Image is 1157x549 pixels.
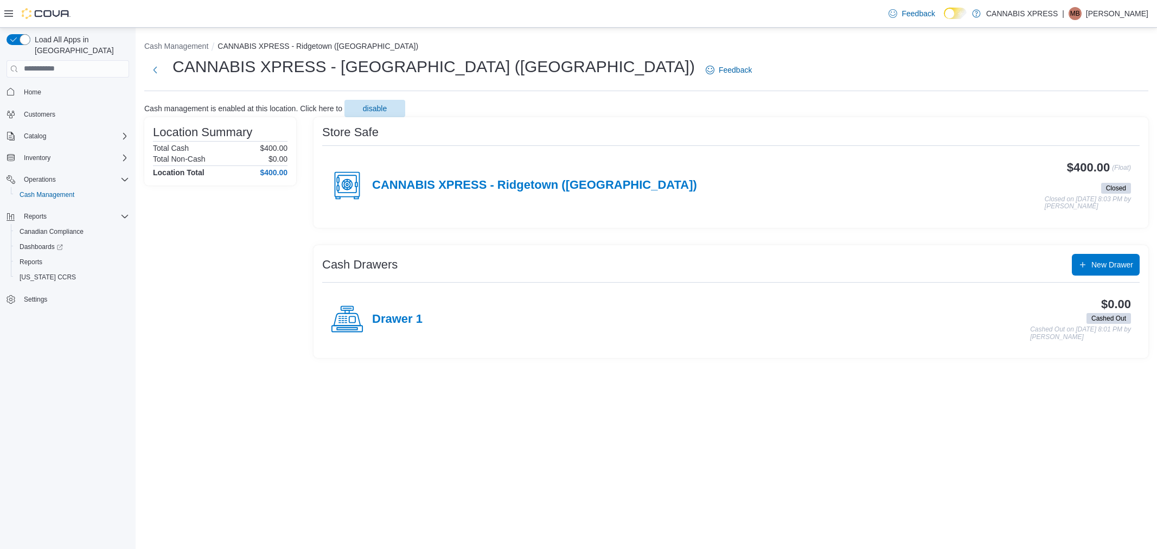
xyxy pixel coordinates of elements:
[24,175,56,184] span: Operations
[372,312,423,327] h4: Drawer 1
[20,242,63,251] span: Dashboards
[24,154,50,162] span: Inventory
[1062,7,1064,20] p: |
[24,295,47,304] span: Settings
[1086,313,1131,324] span: Cashed Out
[20,130,129,143] span: Catalog
[15,256,47,269] a: Reports
[144,42,208,50] button: Cash Management
[2,150,133,165] button: Inventory
[2,172,133,187] button: Operations
[20,86,46,99] a: Home
[20,107,129,121] span: Customers
[15,271,129,284] span: Washington CCRS
[363,103,387,114] span: disable
[24,132,46,141] span: Catalog
[144,41,1148,54] nav: An example of EuiBreadcrumbs
[15,188,79,201] a: Cash Management
[719,65,752,75] span: Feedback
[11,239,133,254] a: Dashboards
[1072,254,1140,276] button: New Drawer
[15,225,88,238] a: Canadian Compliance
[7,80,129,336] nav: Complex example
[344,100,405,117] button: disable
[20,258,42,266] span: Reports
[24,212,47,221] span: Reports
[15,271,80,284] a: [US_STATE] CCRS
[1069,7,1082,20] div: Maggie Baillargeon
[1030,326,1131,341] p: Cashed Out on [DATE] 8:01 PM by [PERSON_NAME]
[1112,161,1131,181] p: (Float)
[2,129,133,144] button: Catalog
[260,168,287,177] h4: $400.00
[20,108,60,121] a: Customers
[1070,7,1080,20] span: MB
[11,254,133,270] button: Reports
[986,7,1058,20] p: CANNABIS XPRESS
[20,85,129,99] span: Home
[15,240,129,253] span: Dashboards
[944,19,944,20] span: Dark Mode
[322,258,398,271] h3: Cash Drawers
[1101,183,1131,194] span: Closed
[20,292,129,306] span: Settings
[20,151,129,164] span: Inventory
[20,273,76,282] span: [US_STATE] CCRS
[1067,161,1110,174] h3: $400.00
[1106,183,1126,193] span: Closed
[2,291,133,307] button: Settings
[902,8,935,19] span: Feedback
[20,210,129,223] span: Reports
[20,151,55,164] button: Inventory
[144,59,166,81] button: Next
[24,110,55,119] span: Customers
[15,256,129,269] span: Reports
[11,270,133,285] button: [US_STATE] CCRS
[269,155,287,163] p: $0.00
[153,155,206,163] h6: Total Non-Cash
[2,106,133,122] button: Customers
[15,240,67,253] a: Dashboards
[260,144,287,152] p: $400.00
[1091,314,1126,323] span: Cashed Out
[20,130,50,143] button: Catalog
[372,178,697,193] h4: CANNABIS XPRESS - Ridgetown ([GEOGRAPHIC_DATA])
[944,8,967,19] input: Dark Mode
[20,190,74,199] span: Cash Management
[20,210,51,223] button: Reports
[22,8,71,19] img: Cova
[218,42,418,50] button: CANNABIS XPRESS - Ridgetown ([GEOGRAPHIC_DATA])
[30,34,129,56] span: Load All Apps in [GEOGRAPHIC_DATA]
[11,187,133,202] button: Cash Management
[153,126,252,139] h3: Location Summary
[172,56,695,78] h1: CANNABIS XPRESS - [GEOGRAPHIC_DATA] ([GEOGRAPHIC_DATA])
[15,188,129,201] span: Cash Management
[1086,7,1148,20] p: [PERSON_NAME]
[884,3,939,24] a: Feedback
[322,126,379,139] h3: Store Safe
[20,227,84,236] span: Canadian Compliance
[701,59,756,81] a: Feedback
[1045,196,1131,210] p: Closed on [DATE] 8:03 PM by [PERSON_NAME]
[20,173,60,186] button: Operations
[20,293,52,306] a: Settings
[20,173,129,186] span: Operations
[11,224,133,239] button: Canadian Compliance
[2,84,133,100] button: Home
[153,144,189,152] h6: Total Cash
[24,88,41,97] span: Home
[15,225,129,238] span: Canadian Compliance
[1091,259,1133,270] span: New Drawer
[2,209,133,224] button: Reports
[1101,298,1131,311] h3: $0.00
[144,104,342,113] p: Cash management is enabled at this location. Click here to
[153,168,204,177] h4: Location Total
